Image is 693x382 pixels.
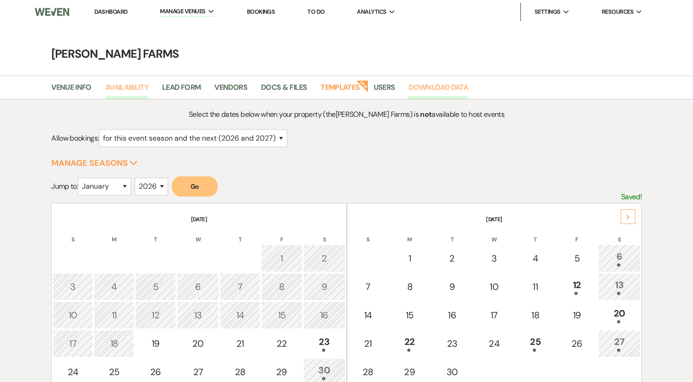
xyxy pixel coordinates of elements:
div: 14 [353,308,383,322]
div: 22 [266,337,297,350]
span: Jump to: [51,181,78,191]
div: 17 [479,308,509,322]
p: Saved! [621,191,642,203]
th: M [94,224,134,244]
button: Go [172,176,218,196]
div: 5 [140,280,171,294]
div: 10 [479,280,509,294]
div: 2 [436,251,468,265]
div: 19 [561,308,592,322]
div: 25 [520,335,551,352]
a: Users [373,82,395,99]
span: Settings [535,7,561,16]
th: S [303,224,345,244]
div: 11 [99,308,129,322]
div: 24 [479,337,509,350]
a: Download Data [409,82,468,99]
div: 6 [182,280,214,294]
div: 8 [394,280,425,294]
th: T [515,224,556,244]
div: 15 [394,308,425,322]
th: [DATE] [348,204,640,224]
div: 26 [140,365,171,379]
a: Lead Form [162,82,201,99]
div: 18 [99,337,129,350]
th: W [474,224,514,244]
a: Bookings [246,8,275,16]
strong: New [356,79,369,92]
div: 23 [436,337,468,350]
div: 14 [225,308,255,322]
div: 3 [479,251,509,265]
th: S [348,224,388,244]
a: Templates [321,82,360,99]
div: 20 [603,306,635,323]
span: Manage Venues [160,7,205,16]
th: W [177,224,219,244]
div: 21 [225,337,255,350]
div: 28 [353,365,383,379]
div: 23 [308,335,340,352]
div: 22 [394,335,425,352]
div: 20 [182,337,214,350]
strong: not [420,109,431,119]
div: 26 [561,337,592,350]
span: Allow bookings: [51,133,98,143]
div: 12 [140,308,171,322]
div: 13 [603,278,635,295]
div: 27 [603,335,635,352]
h4: [PERSON_NAME] Farms [17,46,677,62]
img: Weven Logo [35,2,69,22]
div: 2 [308,251,340,265]
div: 8 [266,280,297,294]
div: 30 [308,363,340,380]
div: 1 [394,251,425,265]
p: Select the dates below when your property (the [PERSON_NAME] Farms ) is available to host events [125,109,568,120]
th: T [431,224,473,244]
div: 4 [520,251,551,265]
span: Analytics [357,7,386,16]
div: 3 [58,280,88,294]
th: F [261,224,302,244]
span: Resources [601,7,633,16]
div: 16 [308,308,340,322]
div: 9 [308,280,340,294]
a: Vendors [214,82,247,99]
a: To Do [307,8,324,16]
div: 29 [266,365,297,379]
div: 4 [99,280,129,294]
div: 6 [603,250,635,267]
th: T [220,224,260,244]
div: 21 [353,337,383,350]
div: 24 [58,365,88,379]
a: Docs & Files [261,82,307,99]
div: 25 [99,365,129,379]
div: 18 [520,308,551,322]
a: Availability [105,82,148,99]
div: 16 [436,308,468,322]
div: 1 [266,251,297,265]
th: S [598,224,640,244]
th: F [556,224,597,244]
div: 5 [561,251,592,265]
th: T [135,224,176,244]
div: 17 [58,337,88,350]
div: 11 [520,280,551,294]
th: S [53,224,93,244]
a: Dashboard [94,8,127,16]
div: 15 [266,308,297,322]
div: 30 [436,365,468,379]
div: 27 [182,365,214,379]
div: 19 [140,337,171,350]
a: Venue Info [51,82,92,99]
th: [DATE] [53,204,345,224]
div: 9 [436,280,468,294]
div: 29 [394,365,425,379]
button: Manage Seasons [51,159,138,167]
div: 13 [182,308,214,322]
div: 12 [561,278,592,295]
div: 10 [58,308,88,322]
div: 28 [225,365,255,379]
div: 7 [225,280,255,294]
th: M [389,224,430,244]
